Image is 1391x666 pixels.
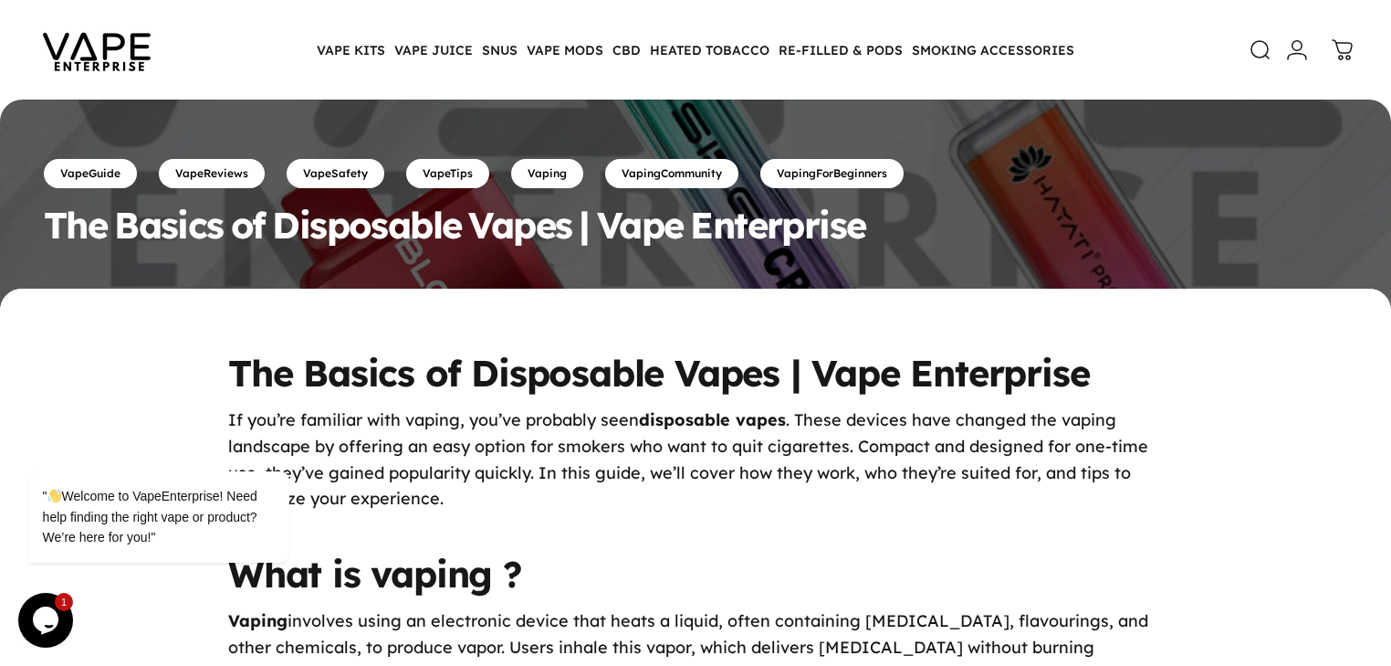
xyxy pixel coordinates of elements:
[228,555,1163,592] h1: What is vaping ?
[44,206,107,243] animate-element: The
[597,206,684,243] animate-element: Vape
[15,7,179,93] img: Vape Enterprise
[44,159,137,188] a: VapeGuide
[272,206,461,243] animate-element: Disposable
[608,31,645,69] summary: CBD
[907,31,1079,69] summary: SMOKING ACCESSORIES
[477,31,522,69] summary: SNUS
[468,206,571,243] animate-element: Vapes
[228,610,288,631] strong: Vaping
[1323,30,1363,70] a: 0 items
[312,31,390,69] summary: VAPE KITS
[579,206,589,243] animate-element: |
[406,159,489,188] a: VapeTips
[114,206,223,243] animate-element: Basics
[511,159,583,188] a: Vaping
[287,159,384,188] a: VapeSafety
[18,306,347,584] iframe: chat widget
[159,159,265,188] a: VapeReviews
[312,31,1079,69] nav: Primary
[390,31,477,69] summary: VAPE JUICE
[774,31,907,69] summary: RE-FILLED & PODS
[645,31,774,69] summary: HEATED TOBACCO
[760,159,904,188] a: VapingForBeginners
[18,593,77,648] iframe: chat widget
[228,354,1163,391] h1: The Basics of Disposable Vapes | Vape Enterprise
[690,206,865,243] animate-element: Enterprise
[605,159,738,188] a: VapingCommunity
[228,407,1163,539] p: If you’re familiar with vaping, you’ve probably seen . These devices have changed the vaping land...
[231,206,266,243] animate-element: of
[639,409,786,430] strong: disposable vapes
[522,31,608,69] summary: VAPE MODS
